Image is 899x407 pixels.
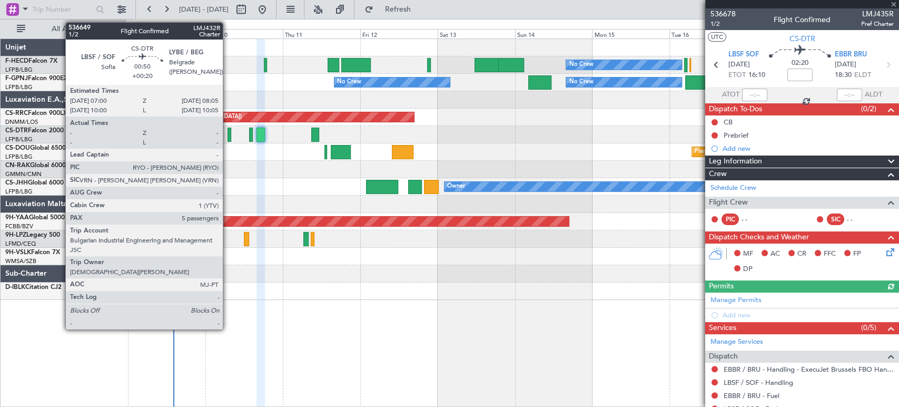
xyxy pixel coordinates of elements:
button: UTC [708,32,726,42]
div: Wed 10 [205,29,283,38]
a: CS-JHHGlobal 6000 [5,180,64,186]
span: EBBR BRU [835,50,867,60]
span: All Aircraft [27,25,111,33]
div: Sat 13 [438,29,515,38]
span: [DATE] [835,60,856,70]
a: LFPB/LBG [5,66,33,74]
span: 536678 [710,8,736,20]
span: ATOT [722,90,739,100]
div: PIC [722,214,739,225]
div: Owner [447,179,465,195]
a: EBBR / BRU - Fuel [724,391,779,400]
span: 16:10 [748,70,765,81]
span: AC [770,249,780,259]
span: F-GPNJ [5,75,28,82]
span: LMJ435R [861,8,894,20]
span: D-IBLK [5,284,25,290]
a: GMMN/CMN [5,170,42,178]
a: DNMM/LOS [5,118,38,126]
a: LFMD/CEQ [5,240,36,248]
button: All Aircraft [12,21,114,37]
span: Leg Information [709,156,762,168]
span: 9H-LPZ [5,232,26,238]
span: CS-DTR [789,33,815,44]
a: LFPB/LBG [5,153,33,161]
div: Prebrief [724,131,748,140]
span: CN-RAK [5,162,30,169]
div: Planned Maint [GEOGRAPHIC_DATA] ([GEOGRAPHIC_DATA]) [76,109,242,125]
div: Tue 16 [669,29,747,38]
a: CS-DTRFalcon 2000 [5,128,64,134]
span: 18:30 [835,70,852,81]
span: Pref Charter [861,20,894,28]
a: Manage Services [710,337,763,347]
div: Thu 11 [283,29,360,38]
span: 1/2 [710,20,736,28]
span: CS-RRC [5,110,28,117]
div: Sun 14 [515,29,592,38]
a: FCBB/BZV [5,222,33,230]
span: (0/2) [861,103,876,114]
input: Trip Number [32,2,93,17]
a: 9H-LPZLegacy 500 [5,232,60,238]
a: Schedule Crew [710,183,756,193]
span: ALDT [865,90,882,100]
div: [DATE] [127,21,145,30]
div: Planned Maint [GEOGRAPHIC_DATA] ([GEOGRAPHIC_DATA]) [695,144,861,160]
span: CR [797,249,806,259]
div: No Crew [337,74,361,90]
div: Fri 12 [360,29,438,38]
div: CB [724,118,733,127]
span: Refresh [376,6,420,13]
span: LBSF SOF [728,50,759,60]
div: No Crew [569,74,593,90]
a: EBBR / BRU - Handling - ExecuJet Brussels FBO Handling Abelag [724,365,894,374]
span: 9H-YAA [5,215,29,221]
span: DP [743,264,753,275]
span: CS-DTR [5,128,28,134]
div: - - [847,215,871,224]
span: ELDT [854,70,871,81]
span: Flight Crew [709,197,748,209]
span: (0/5) [861,322,876,333]
div: No Crew [569,57,593,73]
a: CN-RAKGlobal 6000 [5,162,66,169]
div: Add new [723,144,894,153]
div: SIC [827,214,844,225]
a: F-GPNJFalcon 900EX [5,75,68,82]
span: [DATE] [728,60,750,70]
a: CS-DOUGlobal 6500 [5,145,66,151]
span: 9H-VSLK [5,249,31,256]
span: CS-DOU [5,145,30,151]
a: LFPB/LBG [5,135,33,143]
span: MF [743,249,753,259]
button: Refresh [360,1,423,18]
a: LFPB/LBG [5,83,33,91]
span: CS-JHH [5,180,28,186]
a: CS-RRCFalcon 900LX [5,110,67,117]
span: [DATE] - [DATE] [179,5,229,14]
span: 02:20 [792,58,808,69]
div: Tue 9 [128,29,205,38]
span: F-HECD [5,58,28,64]
a: 9H-YAAGlobal 5000 [5,215,65,221]
a: 9H-VSLKFalcon 7X [5,249,60,256]
span: Services [709,322,736,334]
a: WMSA/SZB [5,257,36,265]
div: Mon 15 [592,29,669,38]
span: Dispatch [709,351,738,363]
div: - - [742,215,765,224]
a: LBSF / SOF - Handling [724,378,793,387]
span: Crew [709,168,727,180]
a: F-HECDFalcon 7X [5,58,57,64]
a: LFPB/LBG [5,188,33,196]
span: Dispatch To-Dos [709,103,762,115]
span: FP [853,249,861,259]
a: D-IBLKCitation CJ2 [5,284,62,290]
span: Dispatch Checks and Weather [709,231,809,244]
span: FFC [824,249,836,259]
div: Flight Confirmed [774,14,831,25]
span: ETOT [728,70,746,81]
